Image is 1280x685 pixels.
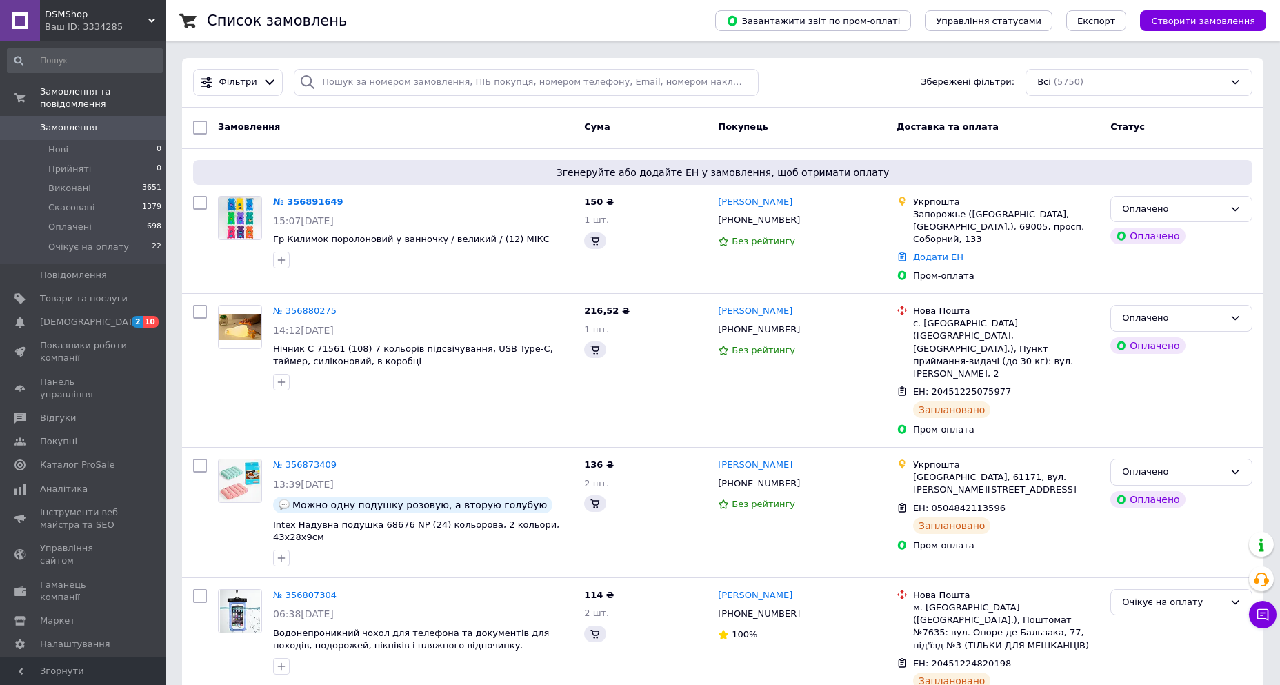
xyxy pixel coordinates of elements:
[715,211,803,229] div: [PHONE_NUMBER]
[40,615,75,627] span: Маркет
[273,197,343,207] a: № 356891649
[584,215,609,225] span: 1 шт.
[1110,228,1185,244] div: Оплачено
[913,589,1099,602] div: Нова Пошта
[584,197,614,207] span: 150 ₴
[584,459,614,470] span: 136 ₴
[897,121,999,132] span: Доставка та оплата
[1037,76,1051,89] span: Всі
[48,221,92,233] span: Оплачені
[715,475,803,493] div: [PHONE_NUMBER]
[913,196,1099,208] div: Укрпошта
[732,345,795,355] span: Без рейтингу
[1066,10,1127,31] button: Експорт
[913,424,1099,436] div: Пром-оплата
[40,412,76,424] span: Відгуки
[157,163,161,175] span: 0
[715,321,803,339] div: [PHONE_NUMBER]
[273,479,334,490] span: 13:39[DATE]
[1140,10,1266,31] button: Створити замовлення
[273,608,334,619] span: 06:38[DATE]
[1122,595,1224,610] div: Очікує на оплату
[218,305,262,349] a: Фото товару
[921,76,1014,89] span: Збережені фільтри:
[584,478,609,488] span: 2 шт.
[1110,491,1185,508] div: Оплачено
[726,14,900,27] span: Завантажити звіт по пром-оплаті
[913,602,1099,652] div: м. [GEOGRAPHIC_DATA] ([GEOGRAPHIC_DATA].), Поштомат №7635: вул. Оноре де Бальзака, 77, під'їзд №3...
[1077,16,1116,26] span: Експорт
[219,314,261,340] img: Фото товару
[220,590,260,633] img: Фото товару
[273,325,334,336] span: 14:12[DATE]
[40,86,166,110] span: Замовлення та повідомлення
[147,221,161,233] span: 698
[715,605,803,623] div: [PHONE_NUMBER]
[1110,121,1145,132] span: Статус
[273,215,334,226] span: 15:07[DATE]
[1110,337,1185,354] div: Оплачено
[219,197,261,239] img: Фото товару
[48,163,91,175] span: Прийняті
[40,542,128,567] span: Управління сайтом
[218,589,262,633] a: Фото товару
[913,401,991,418] div: Заплановано
[273,459,337,470] a: № 356873409
[273,344,553,367] a: Нічник C 71561 (108) 7 кольорів підсвічування, USB Type-C, таймер, силіконовий, в коробці
[40,376,128,401] span: Панель управління
[913,459,1099,471] div: Укрпошта
[925,10,1052,31] button: Управління статусами
[48,143,68,156] span: Нові
[48,182,91,195] span: Виконані
[913,658,1011,668] span: ЕН: 20451224820198
[294,69,759,96] input: Пошук за номером замовлення, ПІБ покупця, номером телефону, Email, номером накладної
[732,236,795,246] span: Без рейтингу
[273,519,559,543] a: Intex Надувна подушка 68676 NP (24) кольорова, 2 кольори, 43х28х9см
[142,182,161,195] span: 3651
[40,483,88,495] span: Аналітика
[273,628,549,651] a: Водонепроникний чохол для телефона та документів для походів, подорожей, пікніків і пляжного відп...
[218,196,262,240] a: Фото товару
[273,590,337,600] a: № 356807304
[913,317,1099,380] div: с. [GEOGRAPHIC_DATA] ([GEOGRAPHIC_DATA], [GEOGRAPHIC_DATA].), Пункт приймання-видачі (до 30 кг): ...
[584,324,609,335] span: 1 шт.
[1122,202,1224,217] div: Оплачено
[207,12,347,29] h1: Список замовлень
[584,608,609,618] span: 2 шт.
[913,208,1099,246] div: Запорожье ([GEOGRAPHIC_DATA], [GEOGRAPHIC_DATA].), 69005, просп. Соборний, 133
[219,76,257,89] span: Фільтри
[45,8,148,21] span: DSMShop
[157,143,161,156] span: 0
[143,316,159,328] span: 10
[584,590,614,600] span: 114 ₴
[40,506,128,531] span: Інструменти веб-майстра та SEO
[732,499,795,509] span: Без рейтингу
[199,166,1247,179] span: Згенеруйте або додайте ЕН у замовлення, щоб отримати оплату
[40,579,128,604] span: Гаманець компанії
[913,252,963,262] a: Додати ЕН
[40,316,142,328] span: [DEMOGRAPHIC_DATA]
[718,121,768,132] span: Покупець
[292,499,547,510] span: Можно одну подушку розовую, а вторую голубую
[732,629,757,639] span: 100%
[142,201,161,214] span: 1379
[913,517,991,534] div: Заплановано
[45,21,166,33] div: Ваш ID: 3334285
[913,539,1099,552] div: Пром-оплата
[132,316,143,328] span: 2
[218,121,280,132] span: Замовлення
[273,234,550,244] a: Гр Килимок поролоновий у ванночку / великий / (12) МІКС
[279,499,290,510] img: :speech_balloon:
[718,196,792,209] a: [PERSON_NAME]
[7,48,163,73] input: Пошук
[219,459,261,502] img: Фото товару
[1151,16,1255,26] span: Створити замовлення
[936,16,1041,26] span: Управління статусами
[584,306,630,316] span: 216,52 ₴
[913,503,1006,513] span: ЕН: 0504842113596
[40,292,128,305] span: Товари та послуги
